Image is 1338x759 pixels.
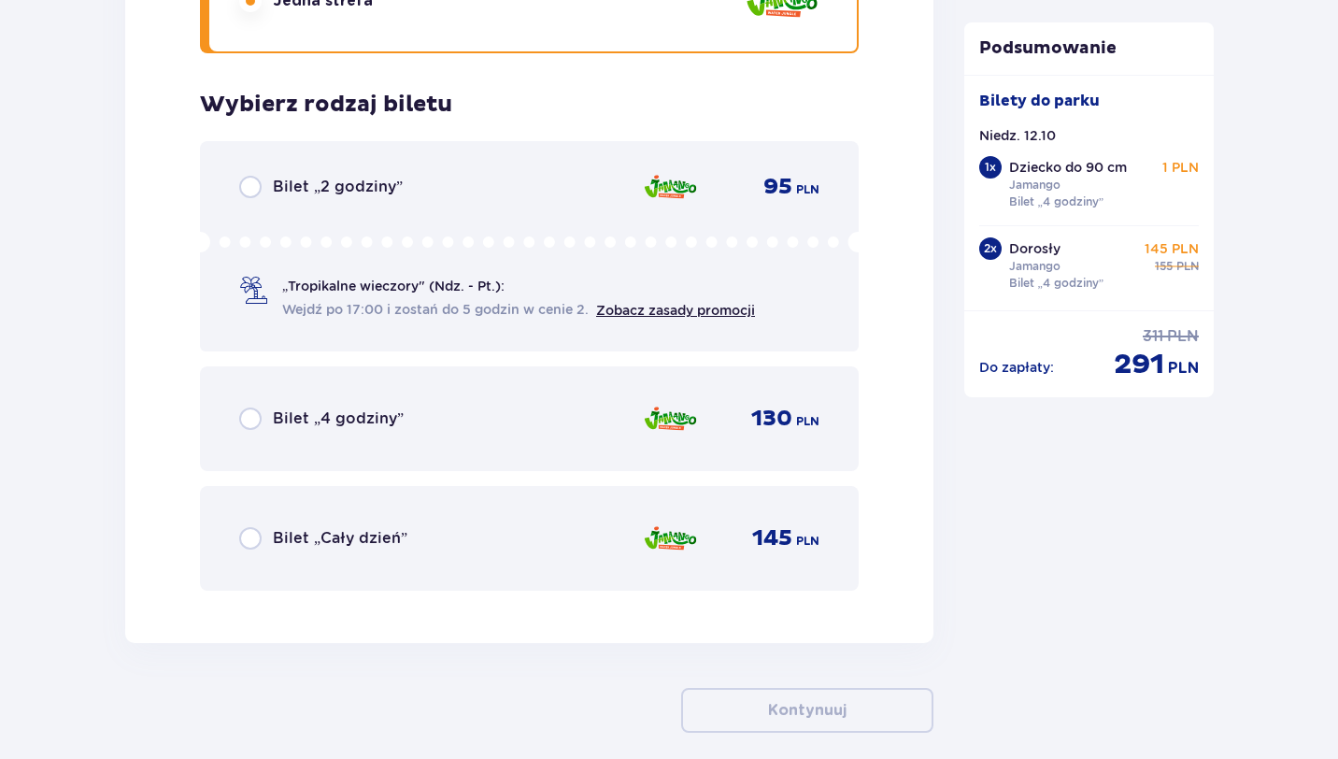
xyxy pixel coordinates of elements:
span: 291 [1114,347,1164,382]
span: PLN [1167,326,1199,347]
span: PLN [796,533,819,550]
span: Bilet „Cały dzień” [273,528,407,549]
span: PLN [796,181,819,198]
span: PLN [1176,258,1199,275]
p: Bilet „4 godziny” [1009,275,1104,292]
div: 2 x [979,237,1002,260]
span: 311 [1143,326,1163,347]
a: Zobacz zasady promocji [596,303,755,318]
p: Dziecko do 90 cm [1009,158,1127,177]
span: 130 [751,405,792,433]
span: „Tropikalne wieczory" (Ndz. - Pt.): [282,277,505,295]
p: Podsumowanie [964,37,1215,60]
span: 155 [1155,258,1173,275]
span: Wejdź po 17:00 i zostań do 5 godzin w cenie 2. [282,300,589,319]
p: Bilety do parku [979,91,1100,111]
span: 95 [763,173,792,201]
p: Jamango [1009,258,1060,275]
p: Bilet „4 godziny” [1009,193,1104,210]
span: PLN [1168,358,1199,379]
img: Jamango [643,519,698,558]
p: 1 PLN [1162,158,1199,177]
img: Jamango [643,167,698,207]
p: Niedz. 12.10 [979,126,1056,145]
h3: Wybierz rodzaj biletu [200,91,452,119]
p: Do zapłaty : [979,358,1054,377]
div: 1 x [979,156,1002,179]
span: PLN [796,413,819,430]
span: Bilet „2 godziny” [273,177,403,197]
img: Jamango [643,399,698,438]
p: Kontynuuj [768,700,847,721]
span: Bilet „4 godziny” [273,408,404,429]
p: 145 PLN [1145,239,1199,258]
span: 145 [752,524,792,552]
p: Jamango [1009,177,1060,193]
button: Kontynuuj [681,688,933,733]
p: Dorosły [1009,239,1060,258]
